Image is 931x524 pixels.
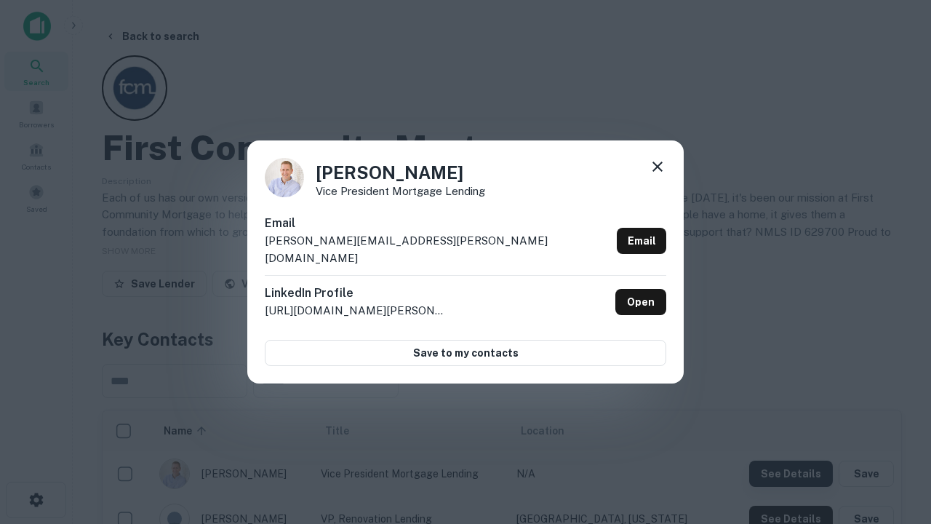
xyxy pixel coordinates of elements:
a: Open [615,289,666,315]
p: [PERSON_NAME][EMAIL_ADDRESS][PERSON_NAME][DOMAIN_NAME] [265,232,611,266]
p: [URL][DOMAIN_NAME][PERSON_NAME] [265,302,447,319]
h6: LinkedIn Profile [265,285,447,302]
img: 1520878720083 [265,158,304,197]
iframe: Chat Widget [858,361,931,431]
button: Save to my contacts [265,340,666,366]
p: Vice President Mortgage Lending [316,186,485,196]
h6: Email [265,215,611,232]
h4: [PERSON_NAME] [316,159,485,186]
a: Email [617,228,666,254]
